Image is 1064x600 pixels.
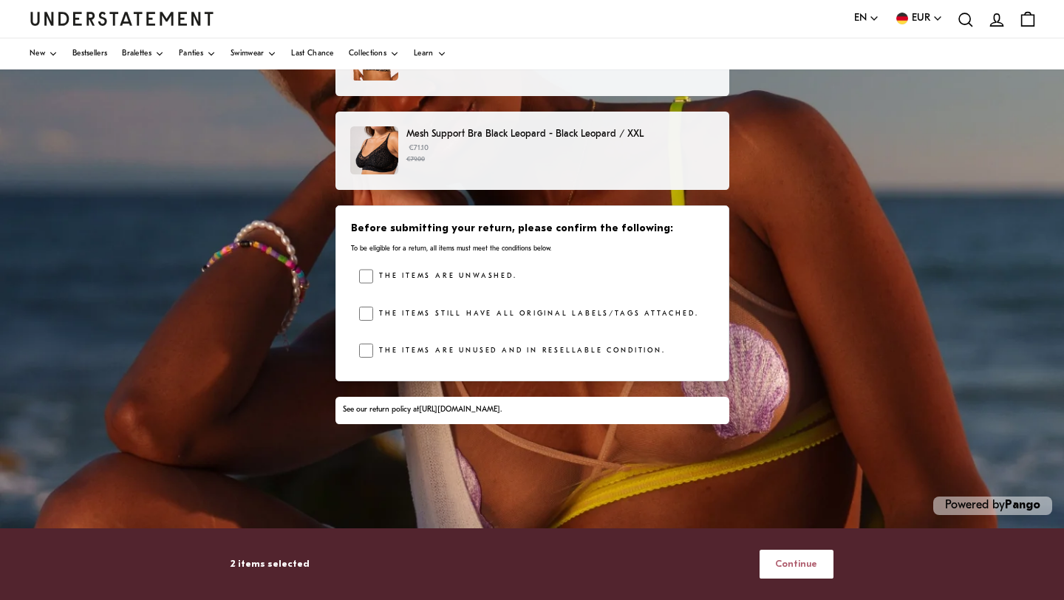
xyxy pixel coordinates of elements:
a: Bralettes [122,38,164,69]
span: New [30,50,45,58]
p: Powered by [933,497,1052,515]
span: Panties [179,50,203,58]
span: Bestsellers [72,50,107,58]
h3: Before submitting your return, please confirm the following: [351,222,712,236]
label: The items still have all original labels/tags attached. [373,307,698,321]
a: Collections [349,38,399,69]
span: Last Chance [291,50,333,58]
a: Pango [1005,500,1040,511]
a: Last Chance [291,38,333,69]
a: Swimwear [231,38,276,69]
span: Swimwear [231,50,264,58]
a: Understatement Homepage [30,12,214,25]
span: Bralettes [122,50,151,58]
button: EUR [894,10,943,27]
span: EUR [912,10,930,27]
div: See our return policy at . [343,404,721,416]
a: Learn [414,38,446,69]
label: The items are unused and in resellable condition. [373,344,665,358]
a: New [30,38,58,69]
a: Bestsellers [72,38,107,69]
p: To be eligible for a return, all items must meet the conditions below. [351,244,712,253]
button: EN [854,10,879,27]
span: Collections [349,50,386,58]
p: €71.10 [406,143,714,165]
span: EN [854,10,867,27]
p: Mesh Support Bra Black Leopard - Black Leopard / XXL [406,126,714,142]
a: [URL][DOMAIN_NAME] [419,406,500,414]
img: mesh-support-plus-black-leopard-393.jpg [350,126,398,174]
label: The items are unwashed. [373,269,516,284]
strike: €79.00 [406,156,425,163]
span: Learn [414,50,434,58]
a: Panties [179,38,216,69]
